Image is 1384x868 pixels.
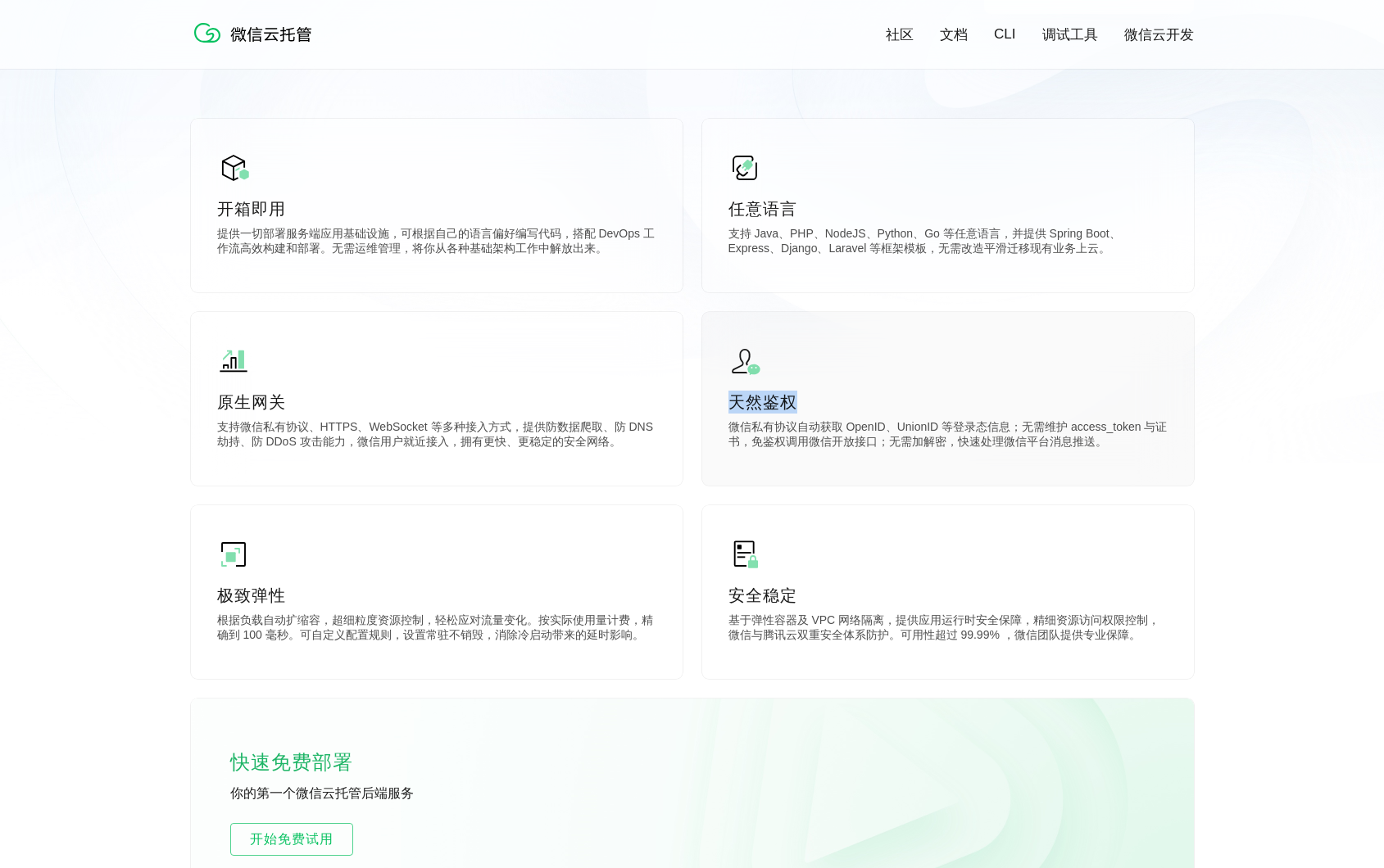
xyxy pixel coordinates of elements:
p: 天然鉴权 [728,391,1168,414]
p: 原生网关 [217,391,656,414]
p: 提供一切部署服务端应用基础设施，可根据自己的语言偏好编写代码，搭配 DevOps 工作流高效构建和部署。无需运维管理，将你从各种基础架构工作中解放出来。 [217,227,656,260]
a: CLI [994,26,1015,43]
a: 微信云开发 [1124,25,1194,44]
p: 微信私有协议自动获取 OpenID、UnionID 等登录态信息；无需维护 access_token 与证书，免鉴权调用微信开放接口；无需加解密，快速处理微信平台消息推送。 [728,420,1168,453]
img: 微信云托管 [191,16,322,49]
p: 根据负载自动扩缩容，超细粒度资源控制，轻松应对流量变化。按实际使用量计费，精确到 100 毫秒。可自定义配置规则，设置常驻不销毁，消除冷启动带来的延时影响。 [217,613,656,646]
p: 支持 Java、PHP、NodeJS、Python、Go 等任意语言，并提供 Spring Boot、Express、Django、Laravel 等框架模板，无需改造平滑迁移现有业务上云。 [728,227,1168,260]
a: 微信云托管 [191,38,322,52]
a: 社区 [886,25,914,44]
span: 开始免费试用 [231,830,352,849]
p: 开箱即用 [217,197,656,220]
p: 基于弹性容器及 VPC 网络隔离，提供应用运行时安全保障，精细资源访问权限控制，微信与腾讯云双重安全体系防护。可用性超过 99.99% ，微信团队提供专业保障。 [728,613,1168,646]
p: 任意语言 [728,197,1168,220]
p: 安全稳定 [728,584,1168,607]
p: 极致弹性 [217,584,656,607]
p: 你的第一个微信云托管后端服务 [230,785,476,803]
a: 调试工具 [1042,25,1098,44]
a: 文档 [940,25,968,44]
p: 快速免费部署 [230,746,394,779]
p: 支持微信私有协议、HTTPS、WebSocket 等多种接入方式，提供防数据爬取、防 DNS 劫持、防 DDoS 攻击能力，微信用户就近接入，拥有更快、更稳定的安全网络。 [217,420,656,453]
